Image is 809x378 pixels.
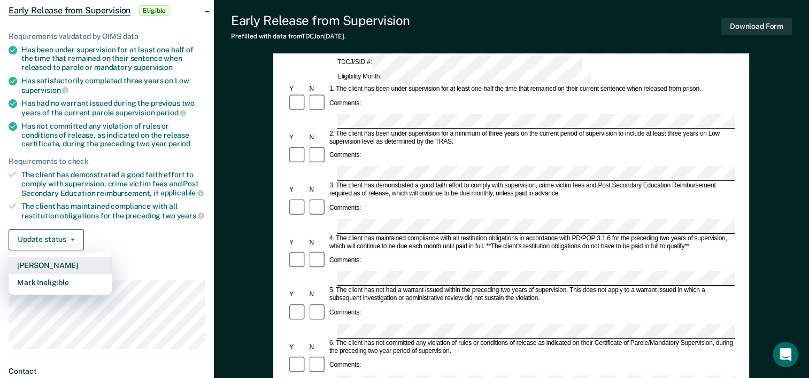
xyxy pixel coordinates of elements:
div: Comments: [328,361,363,369]
span: supervision [134,63,173,72]
button: Mark Ineligible [9,274,112,291]
div: 1. The client has been under supervision for at least one-half the time that remained on their cu... [328,85,735,93]
div: 3. The client has demonstrated a good faith effort to comply with supervision, crime victim fees ... [328,182,735,198]
div: Requirements validated by OIMS data [9,32,205,41]
div: Prefilled with data from TDCJ on [DATE] . [231,33,410,40]
div: The client has maintained compliance with all restitution obligations for the preceding two [21,202,205,220]
div: Y [288,186,307,194]
div: N [308,133,328,141]
div: Comments: [328,99,363,107]
div: Has satisfactorily completed three years on Low [21,76,205,94]
span: period [168,139,190,148]
div: Y [288,343,307,351]
div: N [308,239,328,247]
div: Has been under supervision for at least one half of the time that remained on their sentence when... [21,45,205,72]
div: Y [288,133,307,141]
button: [PERSON_NAME] [9,257,112,274]
div: 4. The client has maintained compliance with all restitution obligations in accordance with PD/PO... [328,234,735,250]
div: 6. The client has not committed any violation of rules or conditions of release as indicated on t... [328,339,735,355]
span: Eligible [139,5,169,16]
div: N [308,186,328,194]
dt: Contact [9,367,205,376]
div: Has not committed any violation of rules or conditions of release, as indicated on the release ce... [21,122,205,148]
div: N [308,291,328,299]
div: Early Release from Supervision [231,13,410,28]
div: Requirements to check [9,157,205,166]
div: Y [288,85,307,93]
span: years [177,211,204,220]
span: Early Release from Supervision [9,5,130,16]
span: supervision [21,86,68,94]
div: Eligibility Month: [336,70,593,84]
span: period [156,108,186,117]
div: Comments: [328,152,363,160]
span: applicable [160,188,204,197]
button: Download Form [721,18,792,35]
div: The client has demonstrated a good faith effort to comply with supervision, crime victim fees and... [21,170,205,198]
div: 5. The client has not had a warrant issued within the preceding two years of supervision. This do... [328,287,735,303]
div: Comments: [328,204,363,212]
div: N [308,85,328,93]
div: Y [288,239,307,247]
div: 2. The client has been under supervision for a minimum of three years on the current period of su... [328,130,735,146]
div: Comments: [328,257,363,265]
iframe: Intercom live chat [773,342,798,367]
button: Update status [9,229,84,250]
div: Y [288,291,307,299]
div: Has had no warrant issued during the previous two years of the current parole supervision [21,99,205,117]
div: Comments: [328,309,363,317]
div: N [308,343,328,351]
div: TDCJ/SID #: [336,56,583,70]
